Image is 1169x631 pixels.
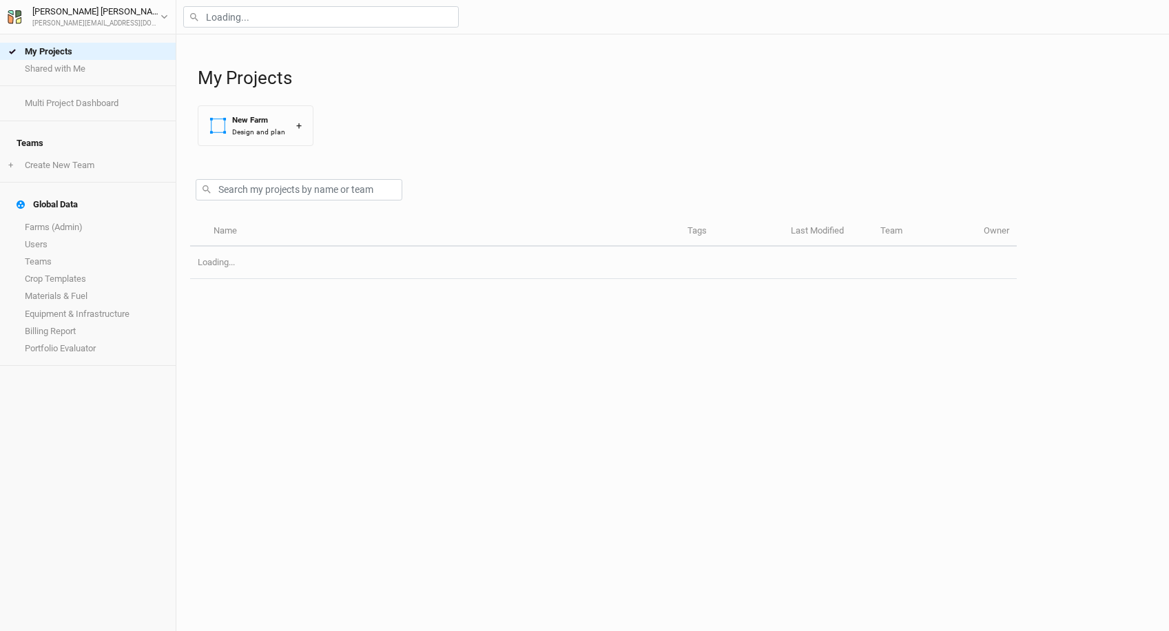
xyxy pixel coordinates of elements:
[296,118,302,133] div: +
[32,19,161,29] div: [PERSON_NAME][EMAIL_ADDRESS][DOMAIN_NAME]
[17,199,78,210] div: Global Data
[198,68,1155,89] h1: My Projects
[232,114,285,126] div: New Farm
[680,217,783,247] th: Tags
[232,127,285,137] div: Design and plan
[205,217,679,247] th: Name
[32,5,161,19] div: [PERSON_NAME] [PERSON_NAME]
[8,160,13,171] span: +
[196,179,402,200] input: Search my projects by name or team
[873,217,976,247] th: Team
[976,217,1017,247] th: Owner
[183,6,459,28] input: Loading...
[8,130,167,157] h4: Teams
[783,217,873,247] th: Last Modified
[7,4,169,29] button: [PERSON_NAME] [PERSON_NAME][PERSON_NAME][EMAIL_ADDRESS][DOMAIN_NAME]
[198,105,313,146] button: New FarmDesign and plan+
[190,247,1017,279] td: Loading...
